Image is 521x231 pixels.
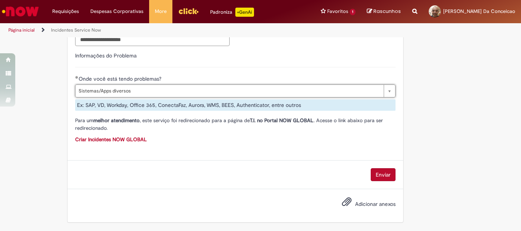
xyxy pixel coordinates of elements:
[90,8,143,15] span: Despesas Corporativas
[355,201,396,208] span: Adicionar anexos
[75,136,147,143] a: Criar Incidentes NOW GLOBAL
[75,52,137,59] label: Informações do Problema
[210,8,254,17] div: Padroniza
[250,117,263,124] strong: T.I. no
[178,5,199,17] img: click_logo_yellow_360x200.png
[52,8,79,15] span: Requisições
[51,27,101,33] a: Incidentes Service Now
[155,8,167,15] span: More
[8,27,35,33] a: Página inicial
[79,85,380,97] span: Sistemas/Apps diversos
[350,9,355,15] span: 1
[371,168,396,181] button: Enviar
[367,8,401,15] a: Rascunhos
[235,8,254,17] p: +GenAi
[443,8,515,14] span: [PERSON_NAME] Da Conceicao
[79,75,163,82] span: Onde você está tendo problemas?
[75,76,79,79] span: Obrigatório Preenchido
[373,8,401,15] span: Rascunhos
[327,8,348,15] span: Favoritos
[264,117,314,124] strong: Portal NOW GLOBAL
[75,33,230,46] input: Endereço de e-mail
[1,4,40,19] img: ServiceNow
[75,117,383,131] span: Para um , este serviço foi redirecionado para a página de . Acesse o link abaixo para ser redirec...
[6,23,342,37] ul: Trilhas de página
[75,99,396,111] div: Ex: SAP, VD, Workday, Office 365, ConectaFaz, Aurora, WMS, BEES, Authenticator, entre outros
[93,117,140,124] strong: melhor atendimento
[340,195,354,212] button: Adicionar anexos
